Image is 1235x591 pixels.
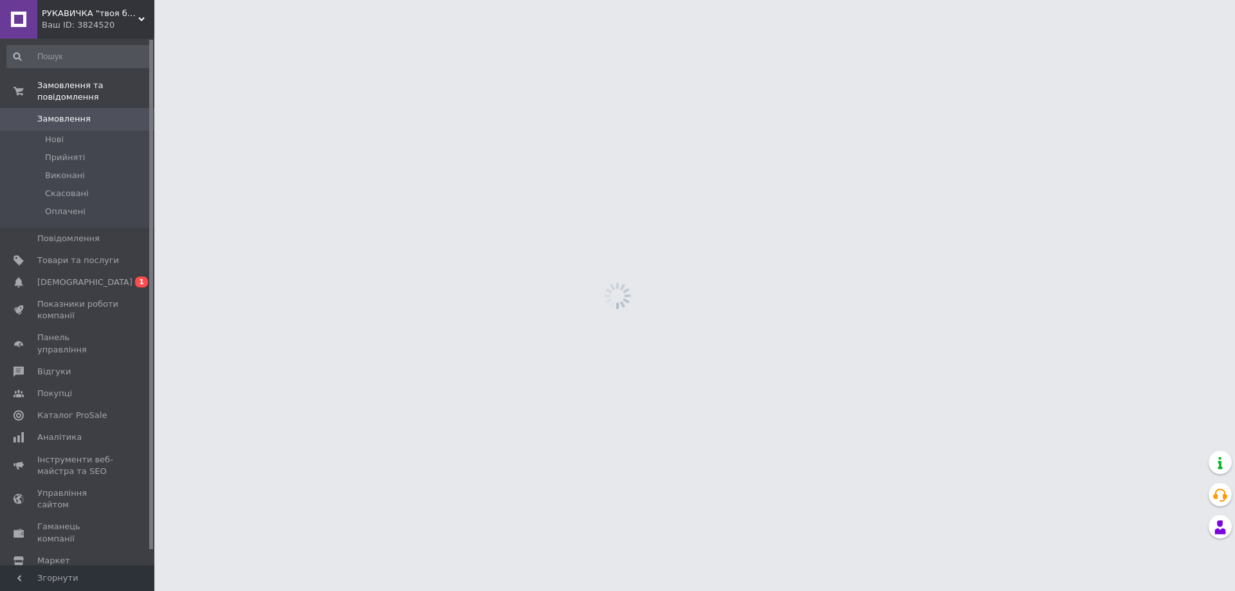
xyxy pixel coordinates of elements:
[37,487,119,511] span: Управління сайтом
[135,277,148,287] span: 1
[37,332,119,355] span: Панель управління
[42,19,154,31] div: Ваш ID: 3824520
[45,188,89,199] span: Скасовані
[45,152,85,163] span: Прийняті
[37,366,71,377] span: Відгуки
[6,45,152,68] input: Пошук
[37,454,119,477] span: Інструменти веб-майстра та SEO
[37,298,119,322] span: Показники роботи компанії
[37,80,154,103] span: Замовлення та повідомлення
[37,233,100,244] span: Повідомлення
[45,134,64,145] span: Нові
[37,555,70,567] span: Маркет
[37,277,133,288] span: [DEMOGRAPHIC_DATA]
[45,170,85,181] span: Виконані
[37,521,119,544] span: Гаманець компанії
[37,410,107,421] span: Каталог ProSale
[42,8,138,19] span: РУКАВИЧКА "твоя будівельна скарбничка"
[37,388,72,399] span: Покупці
[37,113,91,125] span: Замовлення
[37,432,82,443] span: Аналітика
[37,255,119,266] span: Товари та послуги
[45,206,86,217] span: Оплачені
